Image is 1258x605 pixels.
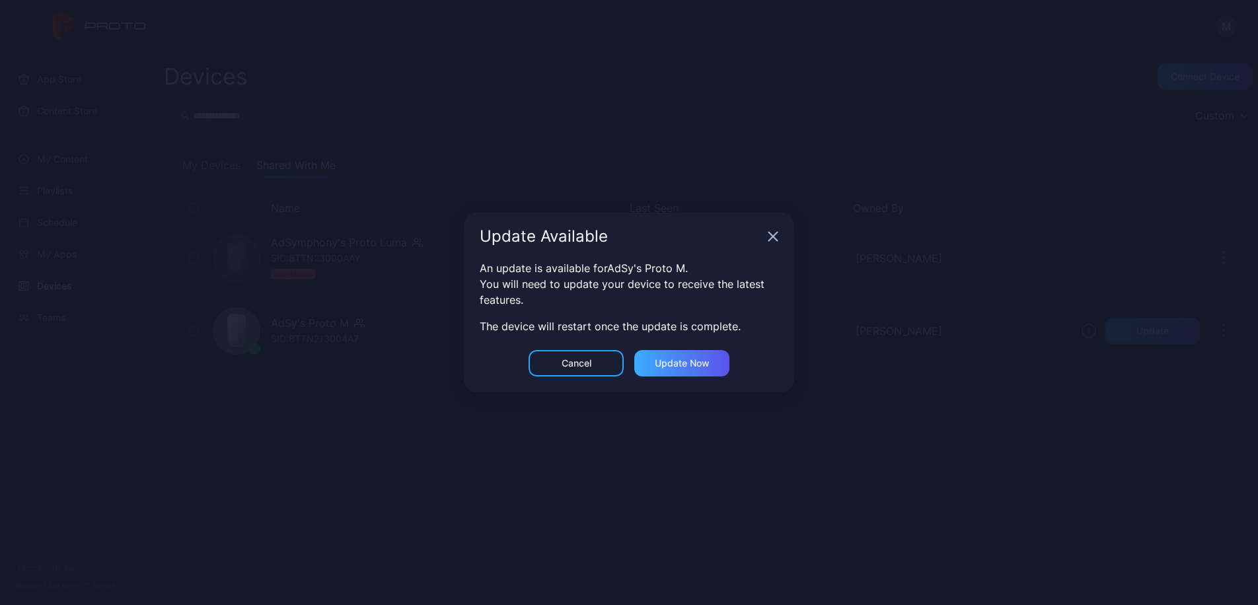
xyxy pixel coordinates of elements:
button: Cancel [529,350,624,376]
div: Update Available [480,229,762,244]
div: You will need to update your device to receive the latest features. [480,276,778,308]
div: Cancel [562,358,591,369]
div: The device will restart once the update is complete. [480,318,778,334]
div: An update is available for AdSy's Proto M . [480,260,778,276]
div: Update now [655,358,710,369]
button: Update now [634,350,729,376]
